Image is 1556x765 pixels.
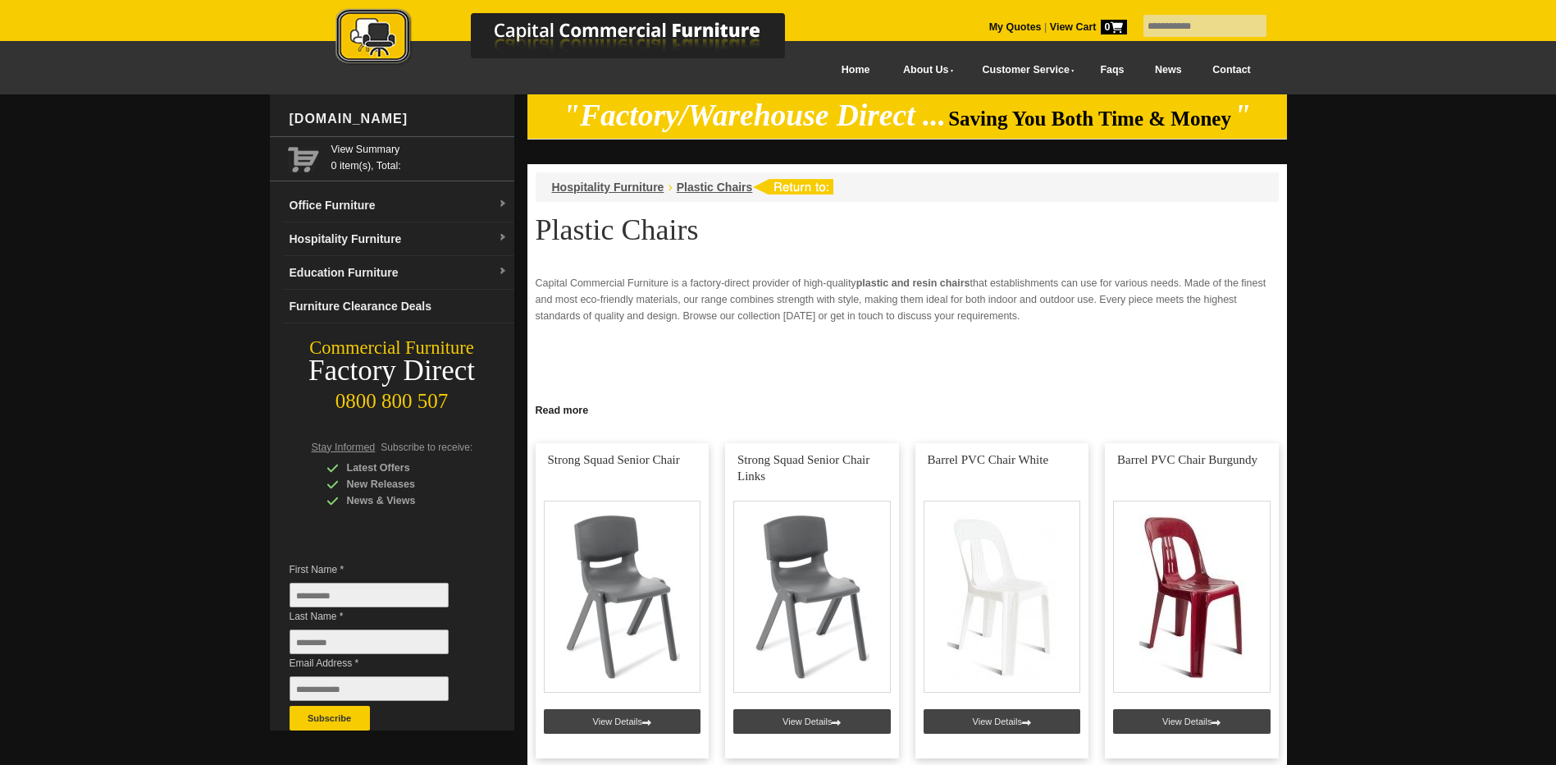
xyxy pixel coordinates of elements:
[989,21,1042,33] a: My Quotes
[536,275,1279,324] p: Capital Commercial Furniture is a factory-direct provider of high-quality that establishments can...
[527,398,1287,419] a: Click to read more
[290,630,449,654] input: Last Name *
[498,267,508,277] img: dropdown
[1047,21,1126,33] a: View Cart0
[290,706,370,731] button: Subscribe
[1197,52,1266,89] a: Contact
[381,442,472,453] span: Subscribe to receive:
[270,360,514,382] div: Factory Direct
[677,181,753,194] a: Plastic Chairs
[283,256,514,290] a: Education Furnituredropdown
[290,655,473,671] span: Email Address *
[270,382,514,413] div: 0800 800 507
[290,583,449,607] input: First Name *
[885,52,964,89] a: About Us
[498,199,508,209] img: dropdown
[331,141,508,172] span: 0 item(s), Total:
[270,337,514,360] div: Commercial Furniture
[1101,20,1127,34] span: 0
[536,396,1279,421] h2: Why Choose Plastic Chairs?
[290,608,473,625] span: Last Name *
[290,676,449,701] input: Email Address *
[1234,98,1251,132] em: "
[326,492,482,509] div: News & Views
[326,460,482,476] div: Latest Offers
[1139,52,1197,89] a: News
[312,442,376,453] span: Stay Informed
[1050,21,1127,33] strong: View Cart
[856,277,970,289] strong: plastic and resin chairs
[752,179,833,195] img: return to
[283,290,514,323] a: Furniture Clearance Deals
[964,52,1084,89] a: Customer Service
[326,476,482,492] div: New Releases
[331,141,508,158] a: View Summary
[290,561,473,578] span: First Name *
[283,189,514,222] a: Office Furnituredropdown
[290,8,865,73] a: Capital Commercial Furniture Logo
[283,222,514,256] a: Hospitality Furnituredropdown
[1085,52,1140,89] a: Faqs
[536,214,1279,245] h1: Plastic Chairs
[563,98,946,132] em: "Factory/Warehouse Direct ...
[552,181,664,194] a: Hospitality Furniture
[283,94,514,144] div: [DOMAIN_NAME]
[668,179,672,195] li: ›
[290,8,865,68] img: Capital Commercial Furniture Logo
[948,108,1231,130] span: Saving You Both Time & Money
[498,233,508,243] img: dropdown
